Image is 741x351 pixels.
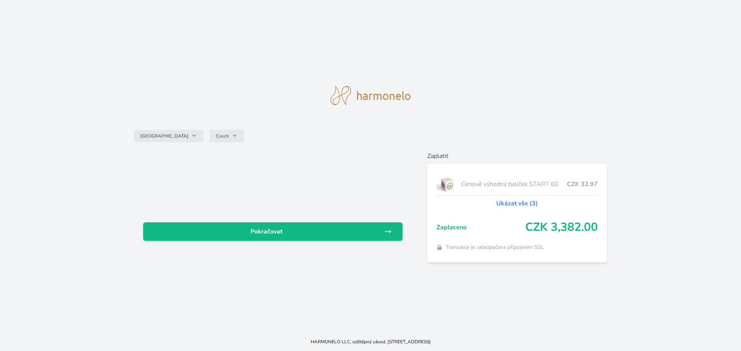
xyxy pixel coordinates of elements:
[427,151,607,161] h6: Zaplatit
[134,130,203,142] button: [GEOGRAPHIC_DATA]
[446,244,544,251] span: Transakce je zabezpečena připojením SSL
[436,175,458,194] img: start.jpg
[216,133,229,139] span: Czech
[436,223,526,232] span: Zaplaceno
[140,133,188,139] span: [GEOGRAPHIC_DATA]
[567,180,598,189] span: CZK 32.97
[496,199,538,208] a: Ukázat vše (3)
[461,180,567,189] span: Cenově výhodný balíček START 60
[143,222,403,241] a: Pokračovat
[210,130,244,142] button: Czech
[149,227,384,236] span: Pokračovat
[330,86,411,105] img: logo.svg
[525,220,598,234] span: CZK 3,382.00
